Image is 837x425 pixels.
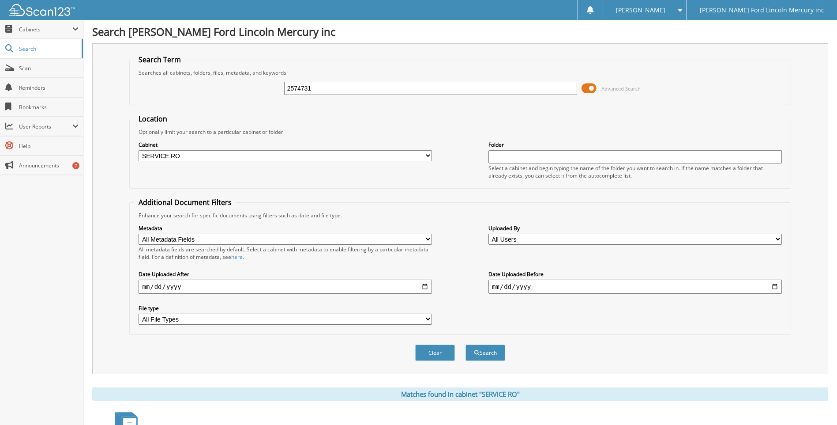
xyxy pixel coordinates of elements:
button: Clear [415,345,455,361]
span: Bookmarks [19,103,79,111]
span: Reminders [19,84,79,91]
span: User Reports [19,123,72,130]
label: Date Uploaded Before [488,270,782,278]
div: Select a cabinet and begin typing the name of the folder you want to search in. If the name match... [488,164,782,179]
span: Help [19,142,79,150]
span: Scan [19,65,79,72]
div: Optionally limit your search to a particular cabinet or folder [134,128,786,136]
span: Announcements [19,162,79,169]
a: here [231,253,243,261]
div: Matches found in cabinet "SERVICE RO" [92,387,828,401]
legend: Additional Document Filters [134,197,236,207]
label: File type [139,304,432,312]
label: Folder [488,141,782,148]
span: [PERSON_NAME] [616,8,665,13]
span: Search [19,45,77,53]
label: Date Uploaded After [139,270,432,278]
label: Metadata [139,224,432,232]
span: Cabinets [19,26,72,33]
div: Searches all cabinets, folders, files, metadata, and keywords [134,69,786,76]
div: Enhance your search for specific documents using filters such as date and file type. [134,212,786,219]
label: Cabinet [139,141,432,148]
h1: Search [PERSON_NAME] Ford Lincoln Mercury inc [92,24,828,39]
legend: Location [134,114,172,124]
img: scan123-logo-white.svg [9,4,75,16]
label: Uploaded By [488,224,782,232]
div: All metadata fields are searched by default. Select a cabinet with metadata to enable filtering b... [139,246,432,261]
div: 7 [72,162,79,169]
span: Advanced Search [601,85,641,92]
input: start [139,280,432,294]
span: [PERSON_NAME] Ford Lincoln Mercury inc [700,8,824,13]
legend: Search Term [134,55,185,65]
button: Search [465,345,505,361]
input: end [488,280,782,294]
